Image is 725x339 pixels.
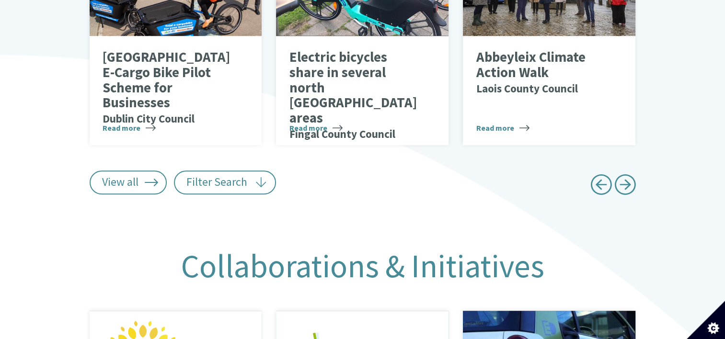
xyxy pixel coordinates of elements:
button: Set cookie preferences [687,301,725,339]
span: Read more [289,122,343,134]
p: [GEOGRAPHIC_DATA] E-Cargo Bike Pilot Scheme for Businesses [103,50,234,125]
span: Read more [103,122,156,134]
h2: Collaborations & Initiatives [82,249,643,284]
p: Abbeyleix Climate Action Walk [476,50,608,95]
a: Previous page [590,170,612,203]
small: Laois County Council [476,81,578,95]
a: View all [90,170,167,194]
p: Electric bicycles share in several north [GEOGRAPHIC_DATA] areas [289,50,421,141]
span: Read more [476,122,529,134]
small: Dublin City Council [103,112,195,125]
button: Filter Search [174,170,276,194]
small: Fingal County Council [289,127,395,141]
a: Next page [614,170,636,203]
